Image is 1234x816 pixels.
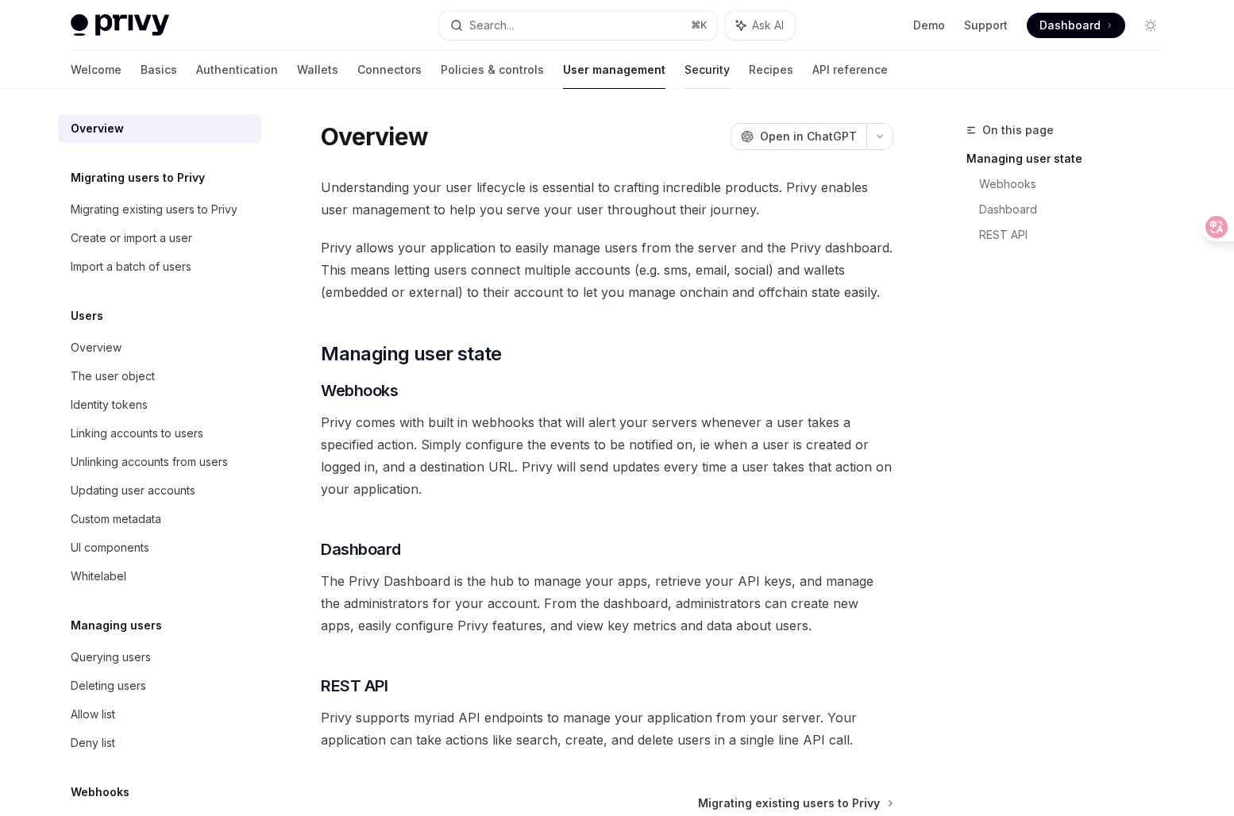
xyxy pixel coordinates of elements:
[439,11,717,40] button: Search...⌘K
[752,17,784,33] span: Ask AI
[321,122,428,151] h1: Overview
[71,119,124,138] div: Overview
[58,700,261,729] a: Allow list
[71,424,203,443] div: Linking accounts to users
[321,341,502,367] span: Managing user state
[964,17,1008,33] a: Support
[725,11,795,40] button: Ask AI
[321,675,388,697] span: REST API
[357,51,422,89] a: Connectors
[71,733,115,752] div: Deny list
[71,257,191,276] div: Import a batch of users
[71,367,155,386] div: The user object
[71,783,129,802] h5: Webhooks
[58,252,261,281] a: Import a batch of users
[71,306,103,325] h5: Users
[71,648,151,667] div: Querying users
[196,51,278,89] a: Authentication
[58,729,261,757] a: Deny list
[812,51,888,89] a: API reference
[71,338,121,357] div: Overview
[58,505,261,533] a: Custom metadata
[71,200,237,219] div: Migrating existing users to Privy
[58,562,261,591] a: Whitelabel
[58,448,261,476] a: Unlinking accounts from users
[58,391,261,419] a: Identity tokens
[979,197,1176,222] a: Dashboard
[71,452,228,472] div: Unlinking accounts from users
[58,672,261,700] a: Deleting users
[71,481,195,500] div: Updating user accounts
[731,123,866,150] button: Open in ChatGPT
[321,538,401,560] span: Dashboard
[1039,17,1101,33] span: Dashboard
[71,567,126,586] div: Whitelabel
[71,538,149,557] div: UI components
[749,51,793,89] a: Recipes
[58,476,261,505] a: Updating user accounts
[1138,13,1163,38] button: Toggle dark mode
[58,533,261,562] a: UI components
[563,51,665,89] a: User management
[1027,13,1125,38] a: Dashboard
[321,237,893,303] span: Privy allows your application to easily manage users from the server and the Privy dashboard. Thi...
[71,616,162,635] h5: Managing users
[321,176,893,221] span: Understanding your user lifecycle is essential to crafting incredible products. Privy enables use...
[71,705,115,724] div: Allow list
[321,570,893,637] span: The Privy Dashboard is the hub to manage your apps, retrieve your API keys, and manage the admini...
[71,168,205,187] h5: Migrating users to Privy
[58,419,261,448] a: Linking accounts to users
[691,19,708,32] span: ⌘ K
[760,129,857,144] span: Open in ChatGPT
[966,146,1176,171] a: Managing user state
[58,195,261,224] a: Migrating existing users to Privy
[141,51,177,89] a: Basics
[913,17,945,33] a: Demo
[684,51,730,89] a: Security
[979,222,1176,248] a: REST API
[58,224,261,252] a: Create or import a user
[71,510,161,529] div: Custom metadata
[71,14,169,37] img: light logo
[698,795,892,811] a: Migrating existing users to Privy
[469,16,514,35] div: Search...
[58,643,261,672] a: Querying users
[58,333,261,362] a: Overview
[71,51,121,89] a: Welcome
[71,676,146,695] div: Deleting users
[441,51,544,89] a: Policies & controls
[58,114,261,143] a: Overview
[71,395,148,414] div: Identity tokens
[979,171,1176,197] a: Webhooks
[321,379,398,402] span: Webhooks
[71,229,192,248] div: Create or import a user
[982,121,1054,140] span: On this page
[297,51,338,89] a: Wallets
[58,362,261,391] a: The user object
[321,706,893,751] span: Privy supports myriad API endpoints to manage your application from your server. Your application...
[698,795,880,811] span: Migrating existing users to Privy
[321,411,893,500] span: Privy comes with built in webhooks that will alert your servers whenever a user takes a specified...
